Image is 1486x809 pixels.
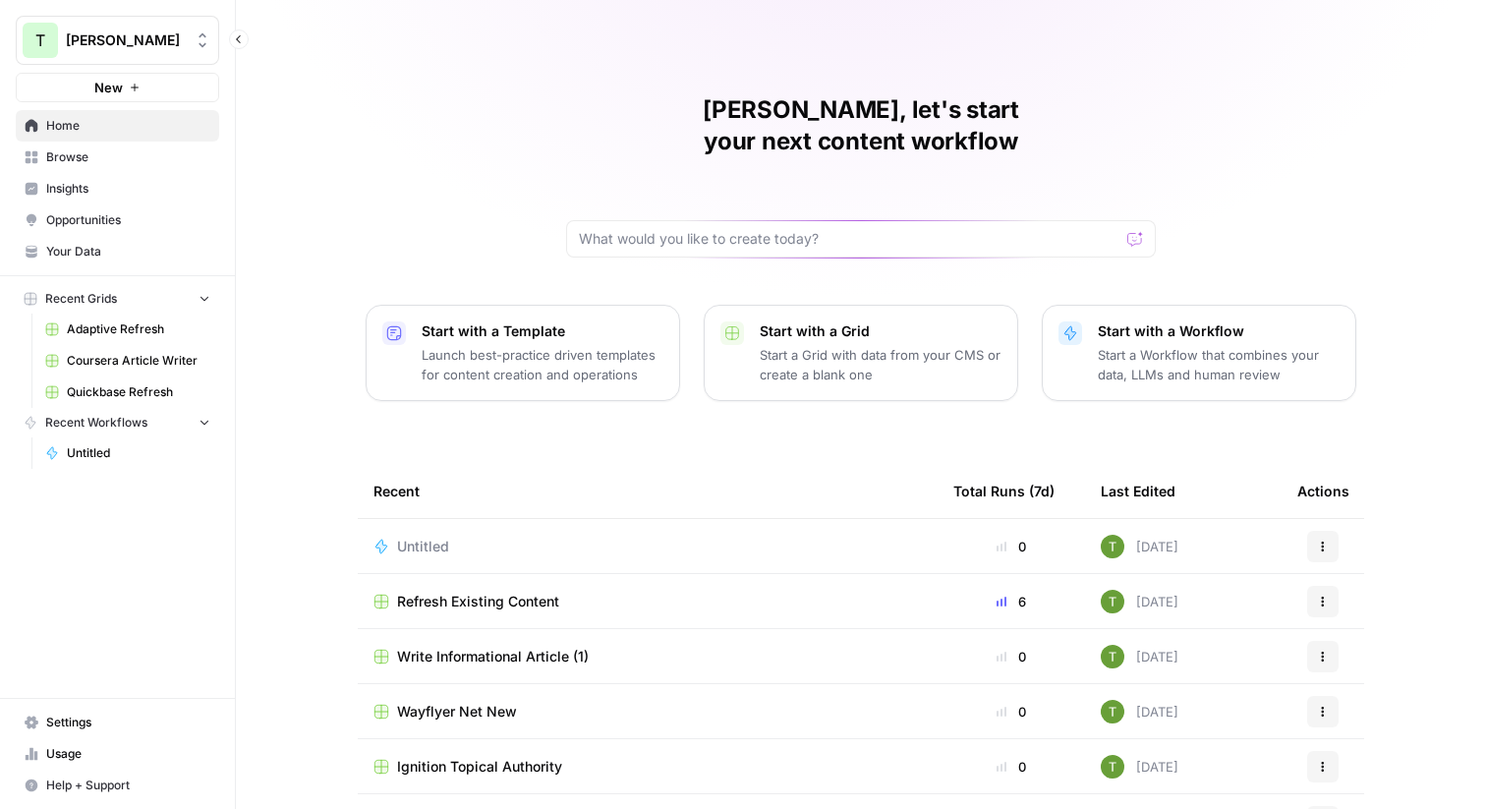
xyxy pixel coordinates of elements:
a: Ignition Topical Authority [373,757,922,777]
div: 0 [953,702,1069,722]
button: Workspace: Travis Demo [16,16,219,65]
a: Opportunities [16,204,219,236]
div: Last Edited [1101,464,1175,518]
button: Start with a WorkflowStart a Workflow that combines your data, LLMs and human review [1042,305,1356,401]
img: yba7bbzze900hr86j8rqqvfn473j [1101,645,1124,668]
span: Untitled [67,444,210,462]
a: Coursera Article Writer [36,345,219,376]
img: yba7bbzze900hr86j8rqqvfn473j [1101,535,1124,558]
div: Total Runs (7d) [953,464,1055,518]
p: Start with a Workflow [1098,321,1340,341]
a: Usage [16,738,219,770]
span: Write Informational Article (1) [397,647,589,666]
span: T [35,29,45,52]
div: 6 [953,592,1069,611]
a: Settings [16,707,219,738]
span: Quickbase Refresh [67,383,210,401]
span: Untitled [397,537,449,556]
a: Home [16,110,219,142]
span: Adaptive Refresh [67,320,210,338]
div: 0 [953,647,1069,666]
a: Untitled [36,437,219,469]
p: Start with a Grid [760,321,1001,341]
span: Recent Grids [45,290,117,308]
h1: [PERSON_NAME], let's start your next content workflow [566,94,1156,157]
img: yba7bbzze900hr86j8rqqvfn473j [1101,590,1124,613]
button: Recent Workflows [16,408,219,437]
input: What would you like to create today? [579,229,1119,249]
span: New [94,78,123,97]
button: Start with a TemplateLaunch best-practice driven templates for content creation and operations [366,305,680,401]
button: Help + Support [16,770,219,801]
img: yba7bbzze900hr86j8rqqvfn473j [1101,755,1124,779]
div: [DATE] [1101,755,1178,779]
p: Launch best-practice driven templates for content creation and operations [422,345,663,384]
img: yba7bbzze900hr86j8rqqvfn473j [1101,700,1124,723]
span: Opportunities [46,211,210,229]
a: Wayflyer Net New [373,702,922,722]
span: Insights [46,180,210,198]
p: Start a Workflow that combines your data, LLMs and human review [1098,345,1340,384]
a: Adaptive Refresh [36,314,219,345]
span: Help + Support [46,777,210,794]
span: Coursera Article Writer [67,352,210,370]
a: Untitled [373,537,922,556]
div: [DATE] [1101,645,1178,668]
div: [DATE] [1101,590,1178,613]
div: Recent [373,464,922,518]
a: Write Informational Article (1) [373,647,922,666]
div: Actions [1297,464,1349,518]
span: Settings [46,714,210,731]
span: Ignition Topical Authority [397,757,562,777]
div: 0 [953,757,1069,777]
button: Recent Grids [16,284,219,314]
button: Start with a GridStart a Grid with data from your CMS or create a blank one [704,305,1018,401]
a: Refresh Existing Content [373,592,922,611]
span: Wayflyer Net New [397,702,517,722]
span: [PERSON_NAME] [66,30,185,50]
div: [DATE] [1101,700,1178,723]
a: Browse [16,142,219,173]
p: Start a Grid with data from your CMS or create a blank one [760,345,1001,384]
a: Quickbase Refresh [36,376,219,408]
span: Usage [46,745,210,763]
span: Browse [46,148,210,166]
div: [DATE] [1101,535,1178,558]
p: Start with a Template [422,321,663,341]
button: New [16,73,219,102]
a: Your Data [16,236,219,267]
span: Recent Workflows [45,414,147,432]
span: Home [46,117,210,135]
span: Your Data [46,243,210,260]
span: Refresh Existing Content [397,592,559,611]
div: 0 [953,537,1069,556]
a: Insights [16,173,219,204]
